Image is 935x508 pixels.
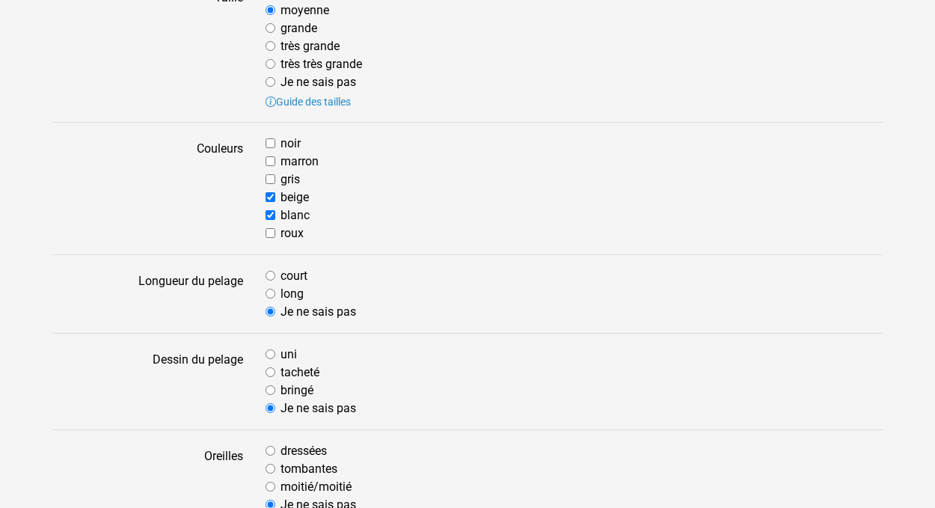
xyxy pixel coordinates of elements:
label: Dessin du pelage [41,346,254,417]
label: Je ne sais pas [280,303,356,321]
label: marron [280,153,319,171]
input: moyenne [266,5,275,15]
input: tombantes [266,464,275,474]
input: très très grande [266,59,275,69]
input: Je ne sais pas [266,307,275,316]
label: beige [280,189,309,206]
label: tombantes [280,460,337,478]
label: long [280,285,304,303]
label: court [280,267,307,285]
input: grande [266,23,275,33]
label: uni [280,346,297,364]
label: grande [280,19,317,37]
label: Longueur du pelage [41,267,254,321]
label: moitié/moitié [280,478,352,496]
label: bringé [280,382,313,400]
input: long [266,289,275,299]
label: Je ne sais pas [280,400,356,417]
a: Guide des tailles [266,96,351,108]
label: tacheté [280,364,319,382]
input: uni [266,349,275,359]
input: Je ne sais pas [266,77,275,87]
label: très grande [280,37,340,55]
label: Couleurs [41,135,254,242]
label: moyenne [280,1,329,19]
label: très très grande [280,55,362,73]
label: Je ne sais pas [280,73,356,91]
input: Je ne sais pas [266,403,275,413]
label: noir [280,135,301,153]
input: bringé [266,385,275,395]
input: tacheté [266,367,275,377]
input: moitié/moitié [266,482,275,492]
label: roux [280,224,304,242]
input: dressées [266,446,275,456]
label: gris [280,171,300,189]
input: très grande [266,41,275,51]
label: dressées [280,442,327,460]
input: court [266,271,275,281]
label: blanc [280,206,310,224]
